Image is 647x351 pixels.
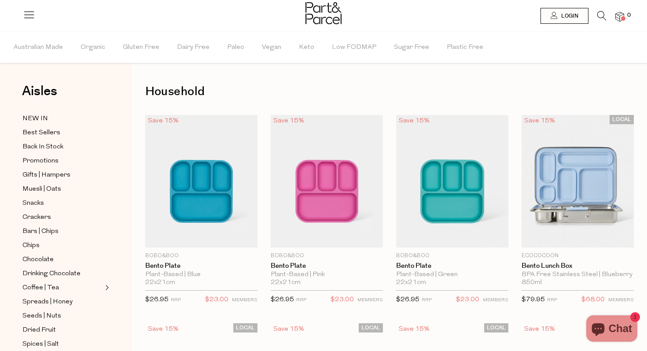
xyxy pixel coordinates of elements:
[522,323,558,335] div: Save 15%
[396,115,508,248] img: Bento Plate
[22,339,103,350] a: Spices | Salt
[522,271,634,279] div: BPA Free Stainless Steel | Blueberry
[22,212,51,223] span: Crackers
[483,298,508,303] small: MEMBERS
[332,32,376,63] span: Low FODMAP
[359,323,383,333] span: LOCAL
[22,113,103,124] a: NEW IN
[615,12,624,21] a: 0
[81,32,105,63] span: Organic
[296,298,306,303] small: RRP
[22,297,73,307] span: Spreads | Honey
[22,240,103,251] a: Chips
[305,2,342,24] img: Part&Parcel
[484,323,508,333] span: LOCAL
[22,226,103,237] a: Bars | Chips
[22,156,59,166] span: Promotions
[584,315,640,344] inbox-online-store-chat: Shopify online store chat
[22,339,59,350] span: Spices | Salt
[331,294,354,306] span: $23.00
[22,142,63,152] span: Back In Stock
[22,269,81,279] span: Drinking Chocolate
[22,296,103,307] a: Spreads | Honey
[396,252,508,260] p: Bobo&boo
[22,184,103,195] a: Muesli | Oats
[522,262,634,270] a: Bento Lunch Box
[271,252,383,260] p: Bobo&boo
[271,115,383,248] img: Bento Plate
[22,212,103,223] a: Crackers
[608,298,634,303] small: MEMBERS
[22,255,54,265] span: Chocolate
[271,296,294,303] span: $26.95
[22,325,103,336] a: Dried Fruit
[145,279,175,287] span: 22x21cm
[396,271,508,279] div: Plant-Based | Green
[145,115,257,248] img: Bento Plate
[22,141,103,152] a: Back In Stock
[394,32,429,63] span: Sugar Free
[547,298,557,303] small: RRP
[271,115,307,127] div: Save 15%
[22,198,103,209] a: Snacks
[205,294,228,306] span: $23.00
[22,114,48,124] span: NEW IN
[145,252,257,260] p: Bobo&boo
[22,240,40,251] span: Chips
[22,198,44,209] span: Snacks
[232,298,257,303] small: MEMBERS
[522,115,634,248] img: Bento Lunch Box
[177,32,210,63] span: Dairy Free
[14,32,63,63] span: Australian Made
[522,279,542,287] span: 850ml
[22,325,56,336] span: Dried Fruit
[22,127,103,138] a: Best Sellers
[22,268,103,279] a: Drinking Chocolate
[396,279,426,287] span: 22x21cm
[559,12,578,20] span: Login
[22,170,70,181] span: Gifts | Hampers
[145,81,634,102] h1: Household
[22,85,57,107] a: Aisles
[145,323,181,335] div: Save 15%
[610,115,634,124] span: LOCAL
[145,115,181,127] div: Save 15%
[522,296,545,303] span: $79.95
[396,115,432,127] div: Save 15%
[22,170,103,181] a: Gifts | Hampers
[22,282,103,293] a: Coffee | Tea
[145,262,257,270] a: Bento Plate
[581,294,605,306] span: $68.00
[22,311,61,321] span: Seeds | Nuts
[22,310,103,321] a: Seeds | Nuts
[233,323,257,333] span: LOCAL
[227,32,244,63] span: Paleo
[22,128,60,138] span: Best Sellers
[299,32,314,63] span: Keto
[447,32,483,63] span: Plastic Free
[271,323,307,335] div: Save 15%
[625,11,633,19] span: 0
[396,262,508,270] a: Bento Plate
[22,283,59,293] span: Coffee | Tea
[145,296,169,303] span: $26.95
[456,294,479,306] span: $23.00
[171,298,181,303] small: RRP
[522,252,634,260] p: Ecococoon
[396,323,432,335] div: Save 15%
[540,8,588,24] a: Login
[396,296,419,303] span: $26.95
[422,298,432,303] small: RRP
[145,271,257,279] div: Plant-Based | Blue
[103,282,109,293] button: Expand/Collapse Coffee | Tea
[22,81,57,101] span: Aisles
[123,32,159,63] span: Gluten Free
[271,279,301,287] span: 22x21cm
[271,262,383,270] a: Bento Plate
[271,271,383,279] div: Plant-Based | Pink
[22,155,103,166] a: Promotions
[262,32,281,63] span: Vegan
[522,115,558,127] div: Save 15%
[22,226,59,237] span: Bars | Chips
[22,184,61,195] span: Muesli | Oats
